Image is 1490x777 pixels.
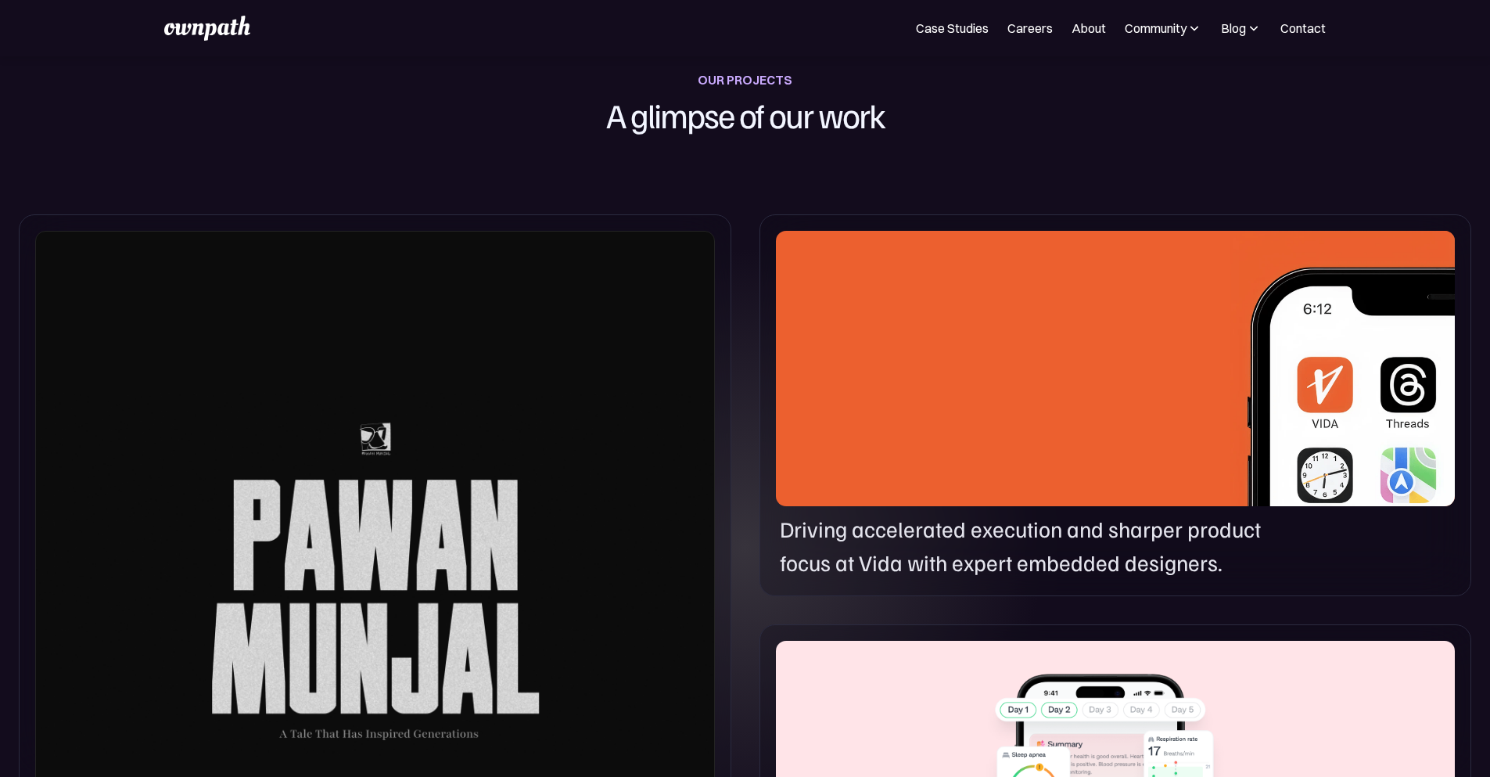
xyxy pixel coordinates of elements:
a: Contact [1280,19,1326,38]
p: Driving accelerated execution and sharper product focus at Vida with expert embedded designers. [780,513,1306,580]
div: Community [1125,19,1187,38]
div: Community [1125,19,1202,38]
a: About [1072,19,1106,38]
div: Blog [1221,19,1262,38]
h1: A glimpse of our work [528,91,963,139]
a: Careers [1007,19,1053,38]
div: Blog [1221,19,1246,38]
a: Case Studies [916,19,989,38]
div: OUR PROJECTS [698,69,792,91]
